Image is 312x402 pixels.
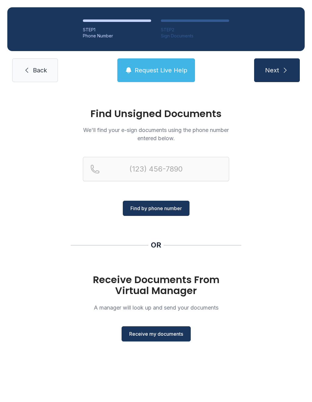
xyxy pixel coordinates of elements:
input: Reservation phone number [83,157,229,181]
div: Sign Documents [161,33,229,39]
span: Receive my documents [129,330,183,338]
span: Next [265,66,279,75]
div: Phone Number [83,33,151,39]
h1: Find Unsigned Documents [83,109,229,119]
span: Request Live Help [135,66,187,75]
div: OR [151,240,161,250]
p: We'll find your e-sign documents using the phone number entered below. [83,126,229,142]
span: Find by phone number [130,205,182,212]
p: A manager will look up and send your documents [83,303,229,312]
h1: Receive Documents From Virtual Manager [83,274,229,296]
div: STEP 2 [161,27,229,33]
div: STEP 1 [83,27,151,33]
span: Back [33,66,47,75]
